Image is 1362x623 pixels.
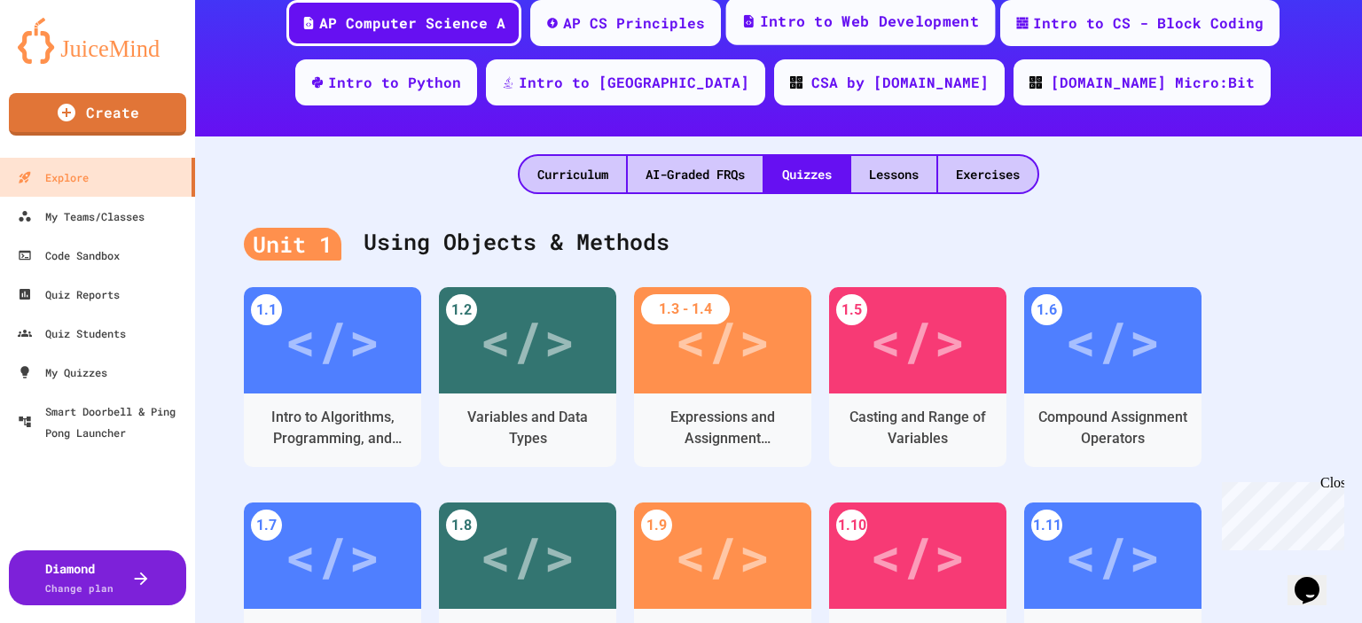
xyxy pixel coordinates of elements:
div: Chat with us now!Close [7,7,122,113]
div: AP Computer Science A [319,12,505,34]
div: </> [870,300,966,380]
iframe: chat widget [1215,475,1344,550]
div: [DOMAIN_NAME] Micro:Bit [1051,72,1255,93]
div: Code Sandbox [18,245,120,266]
div: AP CS Principles [563,12,705,34]
div: 1.3 - 1.4 [641,294,730,324]
img: CODE_logo_RGB.png [1029,76,1042,89]
div: </> [285,516,380,596]
div: 1.9 [641,510,672,541]
div: Intro to Web Development [760,11,979,33]
div: Expressions and Assignment Statements [647,407,798,449]
a: Create [9,93,186,136]
button: DiamondChange plan [9,550,186,605]
div: Quizzes [764,156,849,192]
div: 1.1 [251,294,282,325]
div: 1.8 [446,510,477,541]
img: CODE_logo_RGB.png [790,76,802,89]
div: </> [480,516,575,596]
div: </> [285,300,380,380]
div: Intro to Algorithms, Programming, and Compilers [257,407,408,449]
div: My Teams/Classes [18,206,145,227]
iframe: chat widget [1288,552,1344,605]
div: Explore [18,167,89,188]
div: CSA by [DOMAIN_NAME] [811,72,989,93]
div: 1.7 [251,510,282,541]
div: Intro to CS - Block Coding [1033,12,1264,34]
div: 1.2 [446,294,477,325]
div: </> [1065,300,1161,380]
div: Compound Assignment Operators [1037,407,1188,449]
div: </> [675,516,771,596]
div: Variables and Data Types [452,407,603,449]
div: 1.5 [836,294,867,325]
div: Smart Doorbell & Ping Pong Launcher [18,401,188,443]
div: Curriculum [520,156,626,192]
div: Exercises [938,156,1037,192]
div: Casting and Range of Variables [842,407,993,449]
div: Quiz Students [18,323,126,344]
img: logo-orange.svg [18,18,177,64]
div: 1.11 [1031,510,1062,541]
div: 1.10 [836,510,867,541]
div: Intro to [GEOGRAPHIC_DATA] [519,72,749,93]
div: Intro to Python [328,72,461,93]
div: Using Objects & Methods [244,207,1313,278]
span: Change plan [45,581,113,595]
div: Diamond [45,559,113,596]
div: </> [480,300,575,380]
div: My Quizzes [18,362,107,383]
div: Lessons [851,156,936,192]
div: 1.6 [1031,294,1062,325]
div: </> [675,300,771,380]
div: Unit 1 [244,228,341,261]
div: </> [1065,516,1161,596]
div: </> [870,516,966,596]
div: Quiz Reports [18,284,120,305]
div: AI-Graded FRQs [628,156,763,192]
